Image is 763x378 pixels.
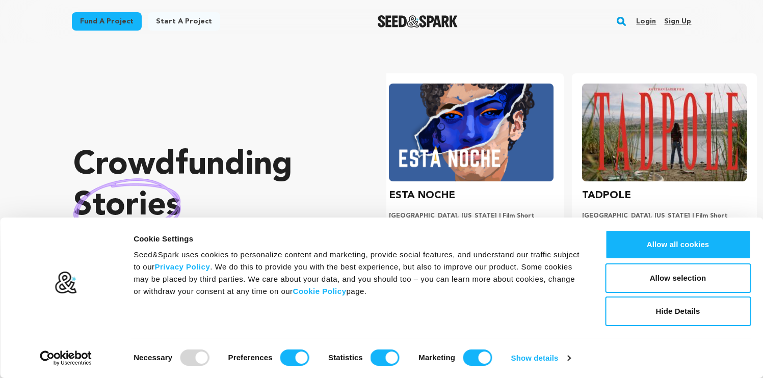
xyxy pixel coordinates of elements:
[605,230,751,259] button: Allow all cookies
[228,353,273,362] strong: Preferences
[511,350,570,366] a: Show details
[378,15,458,28] a: Seed&Spark Homepage
[582,84,747,181] img: TADPOLE image
[389,212,554,220] p: [GEOGRAPHIC_DATA], [US_STATE] | Film Short
[73,178,181,234] img: hand sketched image
[21,350,111,366] a: Usercentrics Cookiebot - opens in a new window
[134,233,582,245] div: Cookie Settings
[582,212,747,220] p: [GEOGRAPHIC_DATA], [US_STATE] | Film Short
[72,12,142,31] a: Fund a project
[582,187,631,204] h3: TADPOLE
[55,271,77,294] img: logo
[293,287,347,295] a: Cookie Policy
[154,262,210,271] a: Privacy Policy
[418,353,455,362] strong: Marketing
[389,187,455,204] h3: ESTA NOCHE
[605,296,751,326] button: Hide Details
[134,249,582,298] div: Seed&Spark uses cookies to personalize content and marketing, provide social features, and unders...
[328,353,363,362] strong: Statistics
[664,13,691,30] a: Sign up
[148,12,220,31] a: Start a project
[73,145,346,267] p: Crowdfunding that .
[605,263,751,293] button: Allow selection
[636,13,656,30] a: Login
[378,15,458,28] img: Seed&Spark Logo Dark Mode
[389,84,554,181] img: ESTA NOCHE image
[134,353,172,362] strong: Necessary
